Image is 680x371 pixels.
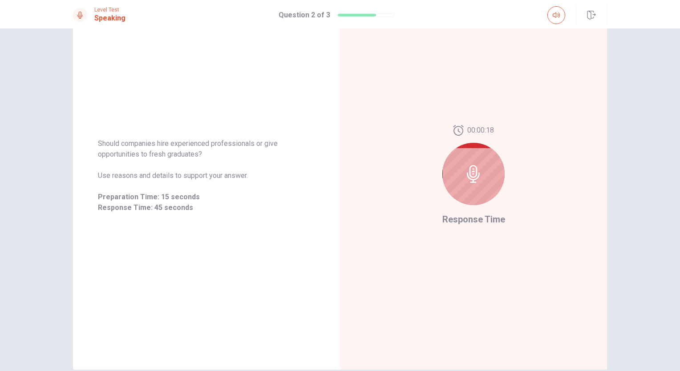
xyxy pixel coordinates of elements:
[279,10,330,20] h1: Question 2 of 3
[98,170,315,181] span: Use reasons and details to support your answer.
[94,7,125,13] span: Level Test
[98,138,315,160] span: Should companies hire experienced professionals or give opportunities to fresh graduates?
[94,13,125,24] h1: Speaking
[442,214,505,225] span: Response Time
[98,202,315,213] span: Response Time: 45 seconds
[467,125,494,136] span: 00:00:18
[98,192,315,202] span: Preparation Time: 15 seconds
